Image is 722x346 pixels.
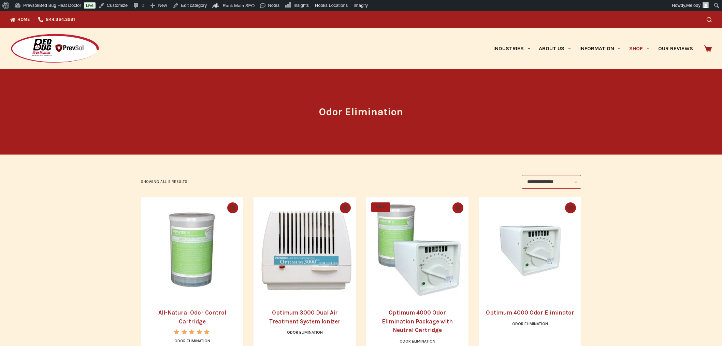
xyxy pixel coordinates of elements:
[34,11,79,28] a: 844.364.3281
[340,202,351,213] button: Quick view toggle
[174,329,210,334] div: Rated 5.00 out of 5
[565,202,576,213] button: Quick view toggle
[366,197,468,300] a: Optimum 4000 Odor Elimination Package with Neutral Cartridge
[84,2,96,9] a: Live
[512,321,548,326] a: Odor Elimination
[227,202,238,213] button: Quick view toggle
[707,17,712,22] button: Search
[269,309,341,325] a: Optimum 3000 Dual Air Treatment System Ionizer
[10,34,100,64] img: Prevsol/Bed Bug Heat Doctor
[452,202,463,213] button: Quick view toggle
[158,309,226,325] a: All-Natural Odor Control Cartridge
[174,338,210,343] a: Odor Elimination
[371,202,390,212] span: SALE
[382,309,453,333] a: Optimum 4000 Odor Elimination Package with Neutral Cartridge
[575,28,625,69] a: Information
[522,175,581,189] select: Shop order
[479,197,581,300] a: Optimum 4000 Odor Eliminator
[400,339,435,344] a: Odor Elimination
[654,28,697,69] a: Our Reviews
[10,11,79,28] nav: Top Menu
[222,3,255,8] span: Rank Math SEO
[534,28,575,69] a: About Us
[287,330,323,335] a: Odor Elimination
[489,28,534,69] a: Industries
[10,11,34,28] a: Home
[141,179,188,185] p: Showing all 9 results
[625,28,654,69] a: Shop
[489,28,697,69] nav: Primary
[486,309,574,316] a: Optimum 4000 Odor Eliminator
[233,104,489,120] h1: Odor Elimination
[686,3,701,8] span: Melody
[254,197,356,300] a: Optimum 3000 Dual Air Treatment System Ionizer
[141,197,243,300] a: All-Natural Odor Control Cartridge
